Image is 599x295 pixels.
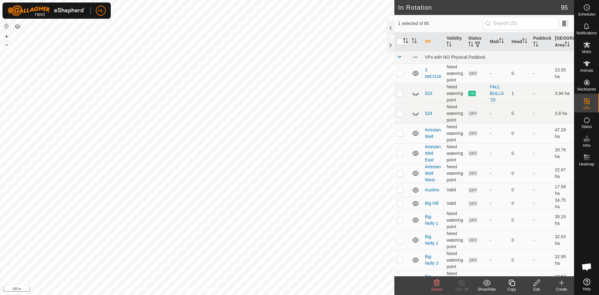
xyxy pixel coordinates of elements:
span: OFF [468,238,478,243]
a: Big Hill [425,201,439,206]
td: - [531,83,552,103]
span: OFF [468,71,478,76]
td: 47.29 ha [553,123,574,143]
td: - [531,123,552,143]
a: Help [574,276,599,293]
th: [GEOGRAPHIC_DATA] Area [553,32,574,51]
a: Austins [425,187,439,192]
button: Map Layers [14,23,21,30]
div: - [490,130,506,137]
div: - [490,70,506,77]
td: - [531,103,552,123]
td: 0 [509,210,531,230]
p-sorticon: Activate to sort [403,39,408,44]
td: 0 [509,103,531,123]
div: - [490,170,506,177]
img: Gallagher Logo [7,5,85,16]
span: OFF [468,131,478,136]
span: Delete [431,287,442,292]
td: Need watering point [444,63,465,83]
a: Big Nelly 3 [425,254,438,266]
td: - [531,250,552,270]
button: + [3,33,10,40]
span: Help [583,287,591,291]
td: - [531,210,552,230]
div: - [490,150,506,157]
div: Show/Hide [474,287,499,292]
span: OFF [468,151,478,156]
td: 3.8 ha [553,103,574,123]
span: OFF [468,111,478,116]
div: VPs with NO Physical Paddock [425,55,572,60]
a: Contact Us [203,287,222,293]
td: 23.55 ha [553,63,574,83]
a: Privacy Policy [173,287,196,293]
th: Paddock [531,32,552,51]
a: 3 MICOJA [425,67,441,79]
span: OFF [468,201,478,206]
span: Status [581,125,592,129]
td: Need watering point [444,230,465,250]
td: Valid [444,197,465,210]
span: ON [468,91,476,96]
a: Big Nelly 1 [425,214,438,226]
td: Valid [444,183,465,197]
div: Turn Off [449,287,474,292]
p-sorticon: Activate to sort [499,39,504,44]
td: 1 [509,83,531,103]
td: Need watering point [444,270,465,290]
span: OFF [468,258,478,263]
div: - [490,237,506,243]
td: Need watering point [444,143,465,163]
div: - [490,187,506,193]
th: Status [466,32,487,51]
td: - [531,230,552,250]
td: 0 [509,197,531,210]
h2: In Rotation [398,4,561,11]
p-sorticon: Activate to sort [522,39,527,44]
button: Reset Map [3,22,10,30]
span: Schedules [578,12,595,16]
th: VP [422,32,444,51]
span: Heatmap [579,162,594,166]
td: 32.95 ha [553,250,574,270]
td: 0 [509,143,531,163]
td: Need watering point [444,83,465,103]
div: FALL BULLS '25 [490,84,506,103]
p-sorticon: Activate to sort [412,39,417,44]
div: Create [549,287,574,292]
a: 523 [425,91,432,96]
a: Big Nelly 2 [425,234,438,246]
td: - [531,163,552,183]
span: Neckbands [577,87,596,91]
a: Artesian Well West [425,164,441,182]
div: - [490,200,506,207]
td: 36.19 ha [553,210,574,230]
td: - [531,270,552,290]
td: Need watering point [444,123,465,143]
td: Need watering point [444,163,465,183]
td: 0 [509,230,531,250]
td: 0 [509,270,531,290]
div: Open chat [577,258,596,276]
td: 22.87 ha [553,163,574,183]
span: OFF [468,188,478,193]
button: – [3,41,10,48]
td: 0 [509,183,531,197]
td: Need watering point [444,103,465,123]
span: OFF [468,171,478,176]
td: - [531,143,552,163]
td: 0 [509,123,531,143]
th: Head [509,32,531,51]
p-sorticon: Activate to sort [565,42,570,47]
p-sorticon: Activate to sort [446,42,451,47]
td: 32.63 ha [553,230,574,250]
div: Copy [499,287,524,292]
a: Big Nelly 4 [425,274,438,286]
span: 1 selected of 95 [398,20,483,27]
span: VPs [583,106,590,110]
div: - [490,110,506,117]
a: 524 [425,111,432,116]
td: 0 [509,163,531,183]
th: Validity [444,32,465,51]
